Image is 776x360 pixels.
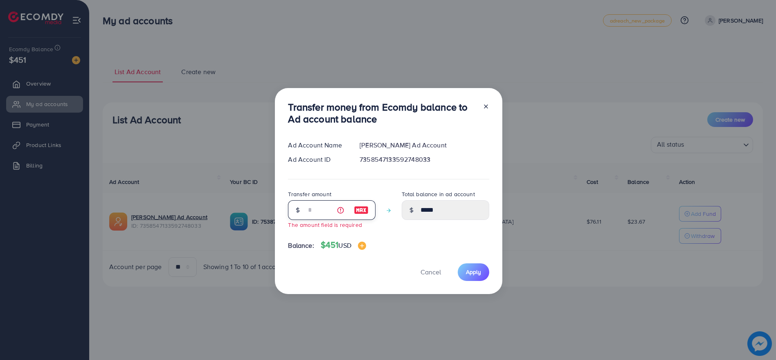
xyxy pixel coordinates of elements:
div: Ad Account ID [281,155,353,164]
span: Balance: [288,241,314,250]
span: Cancel [421,267,441,276]
div: Ad Account Name [281,140,353,150]
label: Transfer amount [288,190,331,198]
img: image [354,205,369,215]
div: [PERSON_NAME] Ad Account [353,140,496,150]
h3: Transfer money from Ecomdy balance to Ad account balance [288,101,476,125]
div: 7358547133592748033 [353,155,496,164]
img: image [358,242,366,250]
span: USD [338,241,351,250]
h4: $451 [321,240,366,250]
button: Apply [458,263,489,281]
label: Total balance in ad account [402,190,475,198]
small: The amount field is required [288,221,362,229]
span: Apply [466,268,481,276]
button: Cancel [410,263,451,281]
